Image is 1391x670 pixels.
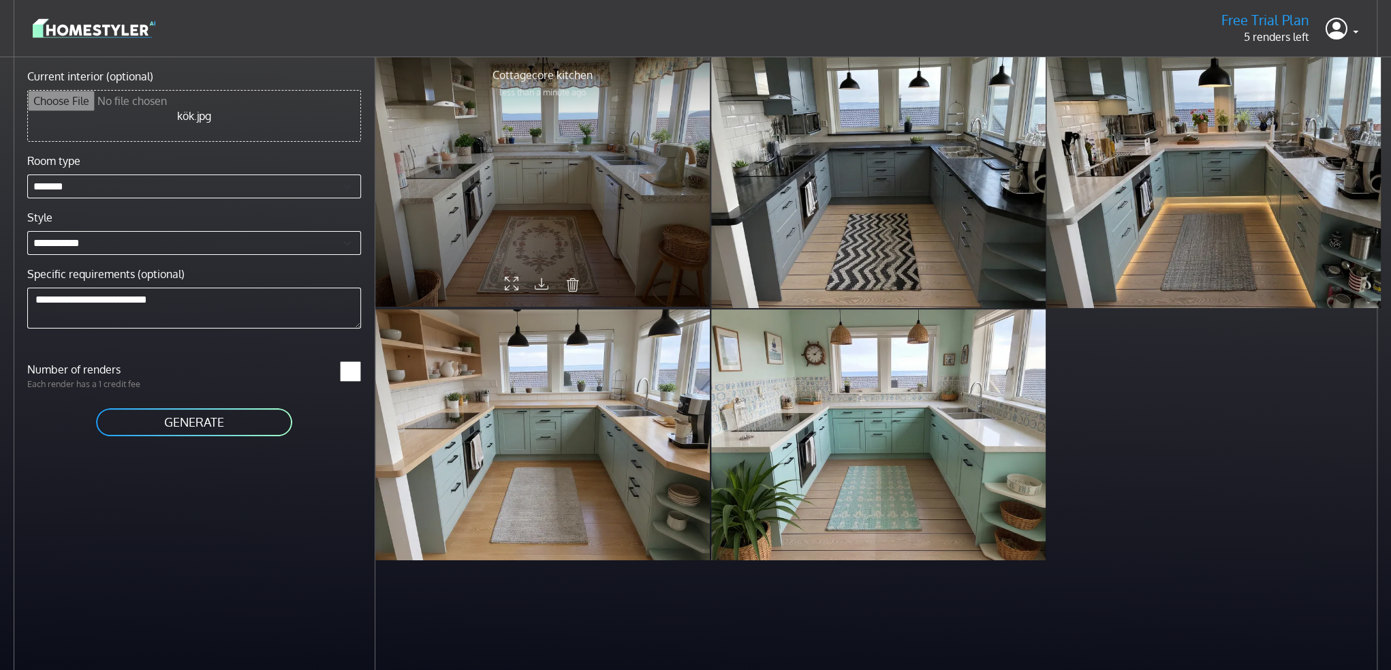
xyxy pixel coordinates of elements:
p: Each render has a 1 credit fee [19,378,194,391]
label: Room type [27,153,80,169]
p: Cottagecore kitchen [493,67,593,83]
h5: Free Trial Plan [1221,12,1309,29]
p: 5 renders left [1221,29,1309,45]
label: Current interior (optional) [27,68,153,85]
p: less than a minute ago [493,86,593,99]
img: logo-3de290ba35641baa71223ecac5eacb59cb85b4c7fdf211dc9aaecaaee71ea2f8.svg [33,16,155,40]
label: Style [27,209,52,226]
label: Number of renders [19,361,194,378]
button: GENERATE [95,407,294,438]
label: Specific requirements (optional) [27,266,185,282]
